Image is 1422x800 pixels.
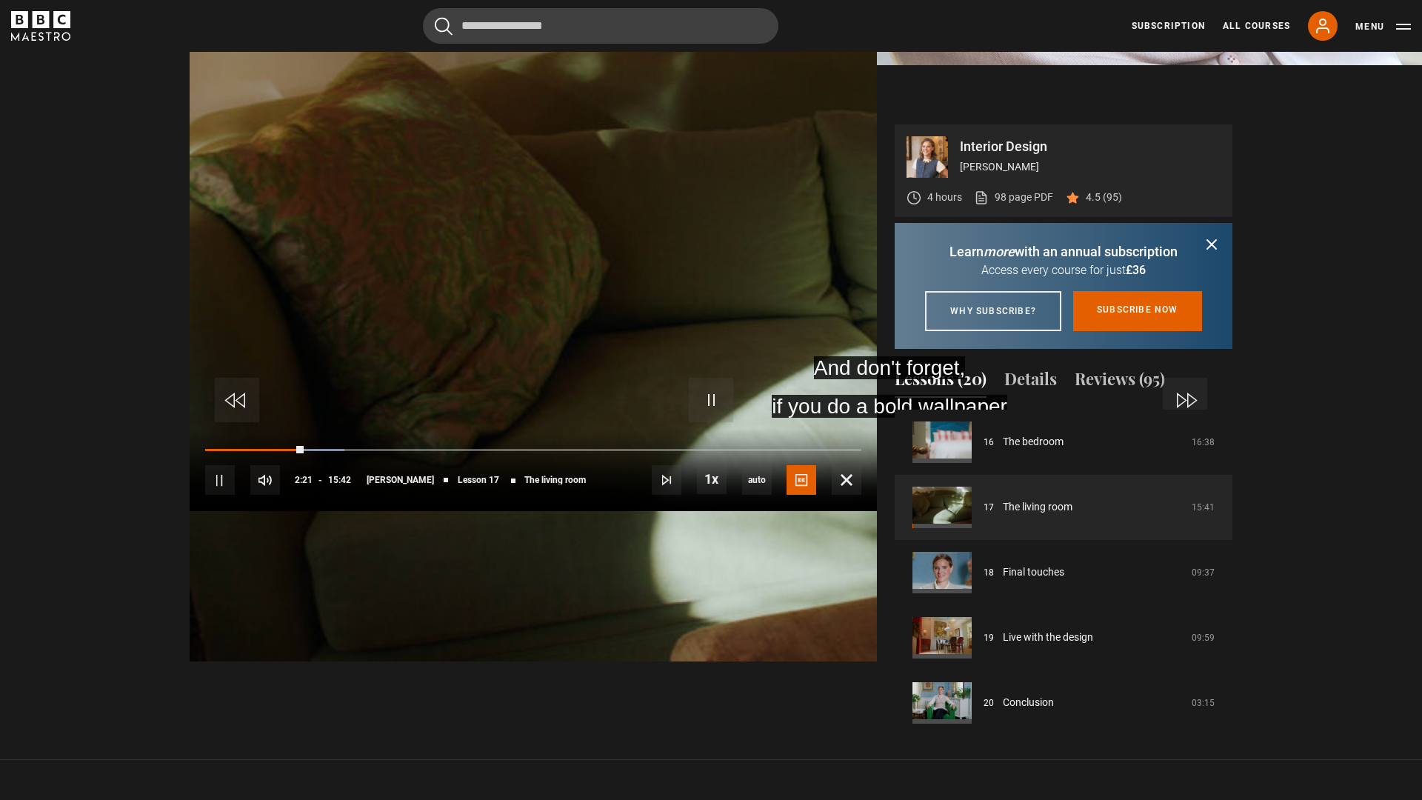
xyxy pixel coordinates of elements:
[250,465,280,495] button: Mute
[524,476,586,484] span: The living room
[1075,367,1165,398] button: Reviews (95)
[1132,19,1205,33] a: Subscription
[295,467,313,493] span: 2:21
[11,11,70,41] svg: BBC Maestro
[1003,695,1054,710] a: Conclusion
[960,140,1221,153] p: Interior Design
[912,261,1215,279] p: Access every course for just
[1003,630,1093,645] a: Live with the design
[895,367,987,398] button: Lessons (20)
[1355,19,1411,34] button: Toggle navigation
[328,467,351,493] span: 15:42
[423,8,778,44] input: Search
[1003,564,1064,580] a: Final touches
[1003,434,1064,450] a: The bedroom
[652,465,681,495] button: Next Lesson
[984,244,1015,259] i: more
[435,17,453,36] button: Submit the search query
[960,159,1221,175] p: [PERSON_NAME]
[367,476,434,484] span: [PERSON_NAME]
[925,291,1061,331] a: Why subscribe?
[1003,499,1072,515] a: The living room
[1004,367,1057,398] button: Details
[190,124,877,511] video-js: Video Player
[1223,19,1290,33] a: All Courses
[742,465,772,495] span: auto
[205,465,235,495] button: Pause
[697,464,727,494] button: Playback Rate
[927,190,962,205] p: 4 hours
[458,476,499,484] span: Lesson 17
[974,190,1053,205] a: 98 page PDF
[1086,190,1122,205] p: 4.5 (95)
[742,465,772,495] div: Current quality: 1080p
[787,465,816,495] button: Captions
[318,475,322,485] span: -
[1126,263,1146,277] span: £36
[205,449,861,452] div: Progress Bar
[1073,291,1202,331] a: Subscribe now
[912,241,1215,261] p: Learn with an annual subscription
[832,465,861,495] button: Fullscreen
